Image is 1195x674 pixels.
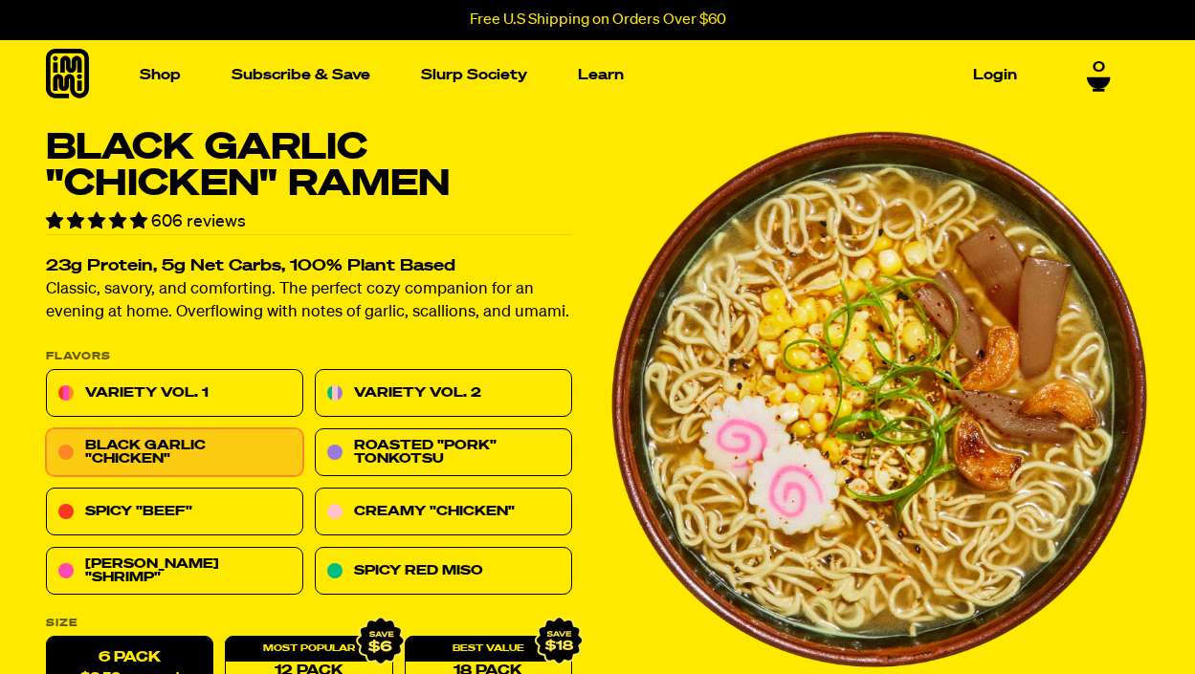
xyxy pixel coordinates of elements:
a: Black Garlic "Chicken" [46,429,303,477]
a: Creamy "Chicken" [315,489,572,536]
h1: Black Garlic "Chicken" Ramen [46,130,572,203]
p: Flavors [46,352,572,362]
a: [PERSON_NAME] "Shrimp" [46,548,303,596]
a: Spicy Red Miso [315,548,572,596]
p: Classic, savory, and comforting. The perfect cozy companion for an evening at home. Overflowing w... [46,279,572,325]
a: Login [965,60,1025,90]
nav: Main navigation [132,40,1025,110]
a: Learn [570,60,631,90]
img: Black Garlic "Chicken" Ramen [610,130,1149,668]
a: Subscribe & Save [224,60,378,90]
a: Roasted "Pork" Tonkotsu [315,429,572,477]
a: Shop [132,60,188,90]
label: Size [46,619,572,629]
h2: 23g Protein, 5g Net Carbs, 100% Plant Based [46,259,572,275]
a: Variety Vol. 1 [46,370,303,418]
div: PDP main carousel [610,130,1149,668]
span: 4.76 stars [46,213,151,230]
a: Spicy "Beef" [46,489,303,536]
a: 0 [1087,54,1111,87]
span: 0 [1093,54,1105,72]
li: 1 of 7 [610,130,1149,668]
a: Slurp Society [413,60,535,90]
span: 606 reviews [151,213,246,230]
a: Variety Vol. 2 [315,370,572,418]
p: Free U.S Shipping on Orders Over $60 [470,11,726,29]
